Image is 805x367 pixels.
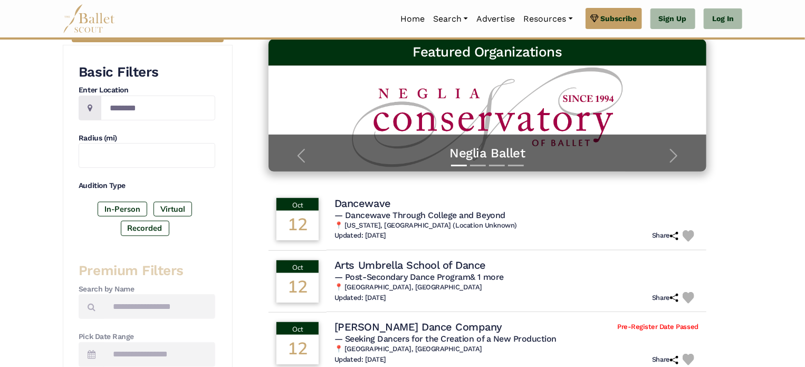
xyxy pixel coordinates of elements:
[489,159,505,172] button: Slide 3
[98,202,147,217] label: In-Person
[79,262,215,280] h3: Premium Filters
[334,258,486,272] h4: Arts Umbrella School of Dance
[334,231,386,240] h6: Updated: [DATE]
[617,323,698,332] span: Pre-Register Date Passed
[334,345,698,354] h6: 📍 [GEOGRAPHIC_DATA], [GEOGRAPHIC_DATA]
[334,294,386,303] h6: Updated: [DATE]
[396,8,429,30] a: Home
[652,355,678,364] h6: Share
[334,272,504,282] span: — Post-Secondary Dance Program
[279,145,696,162] a: Neglia Ballet
[650,8,695,30] a: Sign Up
[334,355,386,364] h6: Updated: [DATE]
[334,221,698,230] h6: 📍 [US_STATE], [GEOGRAPHIC_DATA] (Location Unknown)
[121,221,169,236] label: Recorded
[79,63,215,81] h3: Basic Filters
[334,210,505,220] span: — Dancewave Through College and Beyond
[652,231,678,240] h6: Share
[101,96,215,120] input: Location
[590,13,599,24] img: gem.svg
[334,283,698,292] h6: 📍 [GEOGRAPHIC_DATA], [GEOGRAPHIC_DATA]
[519,8,577,30] a: Resources
[276,260,319,273] div: Oct
[276,322,319,335] div: Oct
[79,181,215,191] h4: Audition Type
[704,8,742,30] a: Log In
[472,8,519,30] a: Advertise
[104,294,215,319] input: Search by names...
[508,159,524,172] button: Slide 4
[276,211,319,240] div: 12
[334,334,557,344] span: — Seeking Dancers for the Creation of a New Production
[276,335,319,364] div: 12
[471,272,504,282] a: & 1 more
[586,8,642,29] a: Subscribe
[451,159,467,172] button: Slide 1
[79,133,215,144] h4: Radius (mi)
[276,273,319,303] div: 12
[470,159,486,172] button: Slide 2
[79,85,215,96] h4: Enter Location
[79,332,215,342] h4: Pick Date Range
[334,196,391,210] h4: Dancewave
[652,294,678,303] h6: Share
[334,320,502,334] h4: [PERSON_NAME] Dance Company
[601,13,637,24] span: Subscribe
[154,202,192,217] label: Virtual
[429,8,472,30] a: Search
[276,198,319,211] div: Oct
[79,284,215,295] h4: Search by Name
[277,43,698,61] h3: Featured Organizations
